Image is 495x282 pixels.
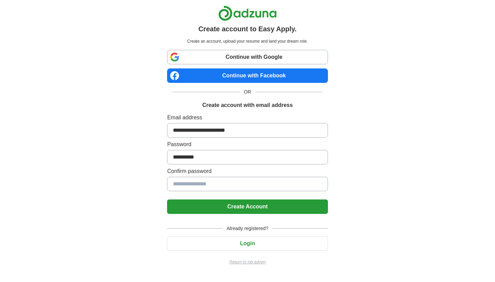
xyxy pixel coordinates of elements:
span: Already registered? [222,225,272,232]
label: Confirm password [167,167,328,175]
h1: Create account with email address [202,101,293,109]
label: Password [167,140,328,149]
p: Create an account, upload your resume and land your dream role. [168,38,326,44]
button: Create Account [167,199,328,214]
label: Email address [167,113,328,122]
a: Continue with Google [167,50,328,64]
a: Return to job advert [167,259,328,265]
button: Login [167,236,328,251]
span: OR [240,88,255,96]
img: Adzuna logo [218,6,277,21]
a: Continue with Facebook [167,68,328,83]
a: Login [167,240,328,246]
h1: Create account to Easy Apply. [198,24,297,34]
